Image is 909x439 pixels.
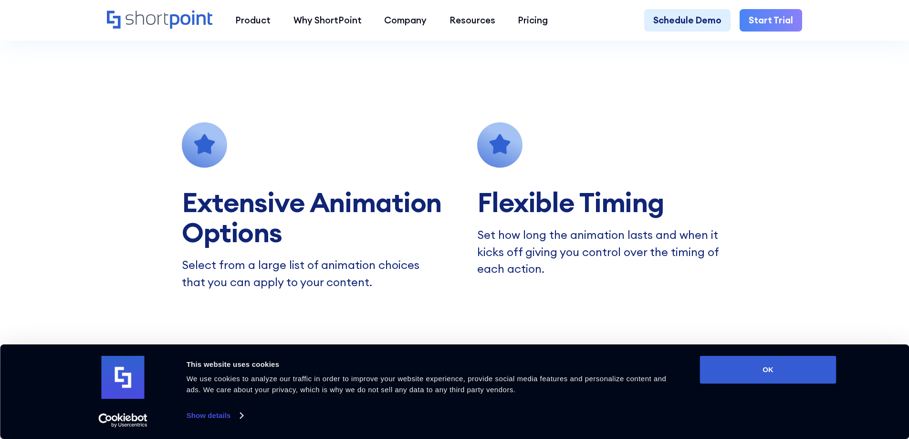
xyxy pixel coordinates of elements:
img: logo [102,356,145,399]
h2: Flexible Timing [477,187,754,217]
a: Show details [187,408,243,423]
a: Start Trial [740,9,802,32]
div: Pricing [518,13,548,27]
a: Home [107,11,212,30]
div: Company [384,13,427,27]
div: Why ShortPoint [293,13,362,27]
div: This website uses cookies [187,359,679,370]
a: Product [224,9,282,32]
h2: Extensive Animation Options [182,187,459,247]
div: Chat-Widget [737,328,909,439]
iframe: Chat Widget [737,328,909,439]
span: We use cookies to analyze our traffic in order to improve your website experience, provide social... [187,375,667,394]
a: Usercentrics Cookiebot - opens in a new window [81,413,165,428]
div: Resources [449,13,495,27]
a: Company [373,9,438,32]
p: Set how long the animation lasts and when it kicks off giving you control over the timing of each... [477,226,727,278]
a: Resources [438,9,507,32]
a: Schedule Demo [644,9,731,32]
a: Why ShortPoint [282,9,373,32]
p: Select from a large list of animation choices that you can apply to your content. [182,257,432,290]
button: OK [700,356,836,384]
div: Product [235,13,271,27]
a: Pricing [507,9,560,32]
